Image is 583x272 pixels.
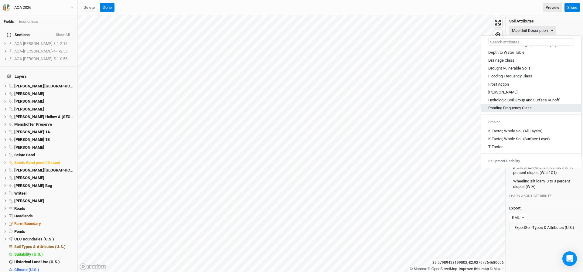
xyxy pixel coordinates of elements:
div: Soil Types & Attributes (U.S.) [14,244,74,249]
a: Preview [543,3,562,12]
button: Wheeling silt loam, 0 to 3 percent slopes (WtA) [513,178,578,190]
div: AOA-Wylie Ridge-4-1-2.53 [14,49,74,54]
div: Utzinger Bog [14,183,74,188]
div: Farm Boundary [14,221,74,226]
span: [PERSON_NAME] [14,175,44,180]
div: Erosion [481,117,581,127]
div: KML [512,215,520,221]
div: Darby Oaks [14,91,74,96]
div: AOA 2026 [14,5,31,11]
a: Mapbox [410,267,427,271]
span: [PERSON_NAME] [14,107,44,111]
div: AOA-Wylie Ridge-3-1-2.16 [14,41,74,46]
button: Done [100,3,114,12]
span: [PERSON_NAME] [14,145,44,150]
div: Scioto Bend [14,153,74,158]
span: Scioto Bend pond fill stand [14,160,60,165]
span: [PERSON_NAME][GEOGRAPHIC_DATA] [14,84,83,88]
button: Delete [81,3,97,12]
div: Ponding Frequency Class [488,105,532,111]
a: OpenStreetMap [428,267,457,271]
span: Suitability (U.S.) [14,252,43,257]
div: K Factor, Whole Soil (Surface Layer) [488,136,550,142]
button: Share [564,3,580,12]
div: LEARN ABOUT ATTRIBUTE [509,193,579,198]
div: CLU Boundaries (U.S.) [14,237,74,242]
div: Hydrologic Soil Group and Surface Runoff [488,97,560,103]
span: CLU Boundaries (U.S.) [14,237,54,241]
button: Map Unit Description [509,26,556,35]
span: [PERSON_NAME] [14,199,44,203]
div: K Factor, Whole Soil (All Layers) [488,128,543,134]
button: AOA 2026 [3,4,74,11]
div: 39.57989428199002 , -82.92767764680006 [431,260,505,266]
div: Scioto Bend pond fill stand [14,160,74,165]
h4: Soil Attributes [509,19,579,24]
div: Mechanical Site Preparation (Deep) [488,167,549,173]
span: Historical Land Use (U.S.) [14,260,60,264]
span: Headlands [14,214,33,218]
div: Poston 1A [14,130,74,134]
span: Ponds [14,229,25,234]
button: ExportSoil Types & Attributes (U.S.) [509,223,579,232]
div: Historical Land Use (U.S.) [14,260,74,264]
span: Soil Types & Attributes (U.S.) [14,244,66,249]
a: Improve this map [459,267,489,271]
span: Farm Boundary [14,221,41,226]
div: Darby Lakes Preserve [14,84,74,89]
div: AOA-Wylie Ridge-5-1-0.56 [14,56,74,61]
div: T Factor [488,144,503,150]
div: Open Intercom Messenger [562,251,577,266]
button: KML [509,213,527,222]
a: Maxar [490,267,504,271]
div: Headlands [14,214,74,219]
h4: Layers [4,70,74,83]
span: Sections [7,32,30,38]
input: Search attributes... [488,38,574,46]
div: Riddle [14,145,74,150]
div: Ponds [14,229,74,234]
div: Stevens [14,175,74,180]
div: Wylie Ridge [14,199,74,203]
div: Hintz Hollow & Stone Canyon [14,114,74,119]
span: [PERSON_NAME] [14,99,44,104]
div: Drought Vulnerable Soils [488,66,530,71]
div: menu-options [481,46,581,168]
div: Flooding Frequency Class [488,73,532,79]
div: Scott Creek Falls [14,168,74,173]
div: Economics [19,19,38,24]
div: Elick [14,99,74,104]
button: [PERSON_NAME] silt loams, 6 to 15 percent slopes (WhL1C1) [513,164,578,176]
span: [PERSON_NAME] 1A [14,130,50,134]
button: Show All [56,32,70,38]
a: Mapbox logo [80,263,106,270]
span: [PERSON_NAME] 1B [14,137,50,142]
span: Climate (U.S.) [14,267,39,272]
div: Genevieve Jones [14,107,74,112]
h4: Export [509,206,579,211]
span: [PERSON_NAME] [14,91,44,96]
span: AOA-[PERSON_NAME]-4-1-2.53 [14,49,67,53]
button: Enter fullscreen [493,18,502,27]
div: Writsel [14,191,74,196]
span: [PERSON_NAME] Hollow & [GEOGRAPHIC_DATA] [14,114,100,119]
div: Menchoffer Preserve [14,122,74,127]
div: Roads [14,206,74,211]
span: AOA-[PERSON_NAME]-5-1-0.56 [14,56,67,61]
span: Menchoffer Preserve [14,122,52,127]
span: AOA-[PERSON_NAME]-3-1-2.16 [14,41,67,46]
span: [PERSON_NAME] Bog [14,183,52,188]
span: Scioto Bend [14,153,35,157]
span: [PERSON_NAME][GEOGRAPHIC_DATA] [14,168,83,172]
a: Fields [4,19,14,24]
div: Poston 1B [14,137,74,142]
div: Depth to Water Table [488,50,524,55]
div: Drainage Class [488,58,514,63]
div: Equipment Usability [481,156,581,166]
button: Find my location [493,30,502,39]
span: Writsel [14,191,26,195]
span: Roads [14,206,25,211]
